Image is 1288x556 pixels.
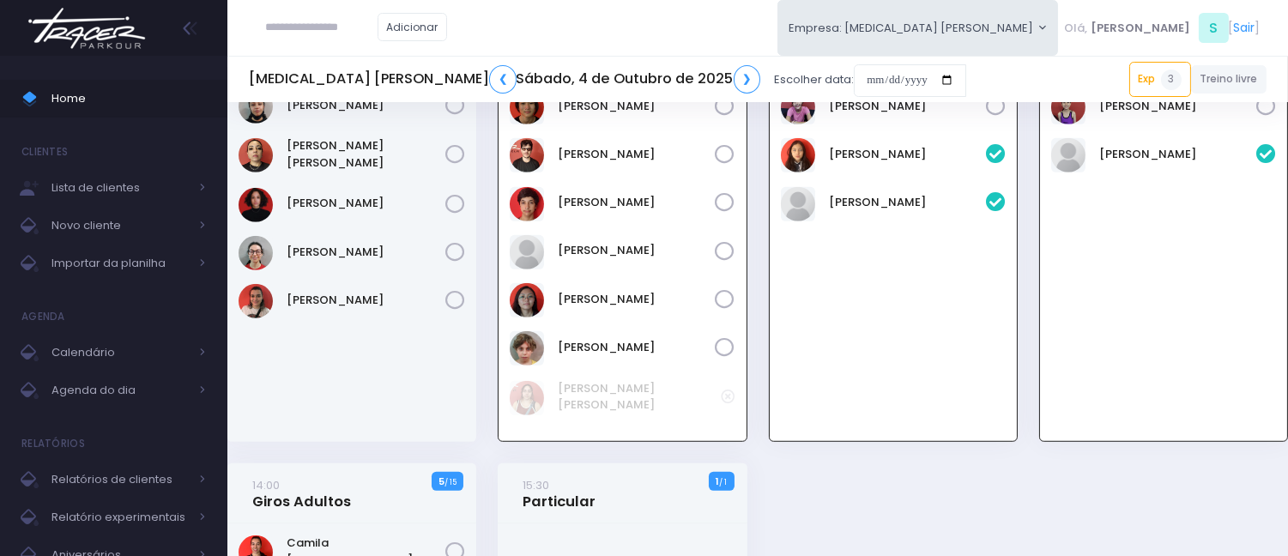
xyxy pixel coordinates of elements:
a: [PERSON_NAME] [PERSON_NAME] [287,137,445,171]
span: Agenda do dia [51,379,189,402]
img: João Yuuki Shimbori Lopes [510,235,544,269]
a: [PERSON_NAME] [1099,146,1256,163]
small: 14:00 [252,477,280,493]
a: 15:30Particular [523,476,596,511]
img: Amanda Henrique [239,89,273,124]
small: / 15 [444,477,457,487]
span: Novo cliente [51,215,189,237]
a: 14:00Giros Adultos [252,476,351,511]
a: [PERSON_NAME] [559,339,716,356]
a: [PERSON_NAME] [287,244,445,261]
a: [PERSON_NAME] [829,146,986,163]
img: Henrique Sbarai dos Santos [510,138,544,172]
img: Íris Possam Matsuhashi [1051,90,1085,124]
a: [PERSON_NAME] [287,195,445,212]
span: Relatório experimentais [51,506,189,529]
img: Camila de Sousa Alves [239,138,273,172]
span: S [1199,13,1229,43]
a: [PERSON_NAME] [829,194,986,211]
h5: [MEDICAL_DATA] [PERSON_NAME] Sábado, 4 de Outubro de 2025 [249,65,760,94]
a: [PERSON_NAME] [559,291,716,308]
span: Relatórios de clientes [51,468,189,491]
a: [PERSON_NAME] [559,98,716,115]
a: [PERSON_NAME] [559,242,716,259]
small: 15:30 [523,477,550,493]
a: ❯ [734,65,761,94]
a: [PERSON_NAME] [287,97,445,114]
img: Tomás Toletti Martinelli [510,331,544,366]
a: [PERSON_NAME] [PERSON_NAME] [559,380,722,414]
img: Paloma Mondini [239,284,273,318]
img: Flávia Cristina Moreira Nadur [510,381,544,415]
span: [PERSON_NAME] [1091,20,1190,37]
img: Milena Uehara [510,283,544,317]
img: Lays Pacheco [239,188,273,222]
a: Treino livre [1191,65,1267,94]
span: Importar da planilha [51,252,189,275]
a: [PERSON_NAME] [829,98,986,115]
img: Melissa Tiemi Komatsu [781,138,815,172]
span: Olá, [1065,20,1088,37]
h4: Agenda [21,299,65,334]
div: [ ] [1058,9,1267,47]
span: 3 [1161,69,1182,90]
strong: 5 [438,474,444,488]
h4: Relatórios [21,426,85,461]
a: ❮ [489,65,517,94]
img: Ligia Lima Trombetta [239,236,273,270]
span: Lista de clientes [51,177,189,199]
span: Calendário [51,341,189,364]
img: Beatriz Primo Sanci [1051,138,1085,172]
a: [PERSON_NAME] [1099,98,1256,115]
small: / 1 [719,477,727,487]
a: Adicionar [378,13,448,41]
img: Felipe Jun Sasahara [510,90,544,124]
a: Sair [1234,19,1255,37]
span: Home [51,88,206,110]
img: Sophia Quental Tovani [781,187,815,221]
a: [PERSON_NAME] [559,194,716,211]
a: [PERSON_NAME] [559,146,716,163]
a: [PERSON_NAME] [287,292,445,309]
img: Giovanna Campion Landi Visconti [781,90,815,124]
h4: Clientes [21,135,68,169]
strong: 1 [716,474,719,488]
a: Exp3 [1129,62,1191,96]
img: João Mena Barreto Siqueira Abrão [510,187,544,221]
div: Escolher data: [249,60,966,100]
